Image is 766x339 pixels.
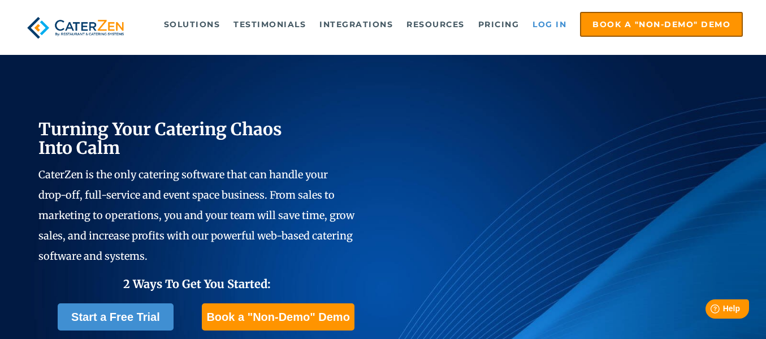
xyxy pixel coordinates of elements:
[123,277,271,291] span: 2 Ways To Get You Started:
[146,12,743,37] div: Navigation Menu
[23,12,128,44] img: caterzen
[473,13,525,36] a: Pricing
[228,13,311,36] a: Testimonials
[527,13,572,36] a: Log in
[202,303,354,331] a: Book a "Non-Demo" Demo
[38,118,282,158] span: Turning Your Catering Chaos Into Calm
[401,13,470,36] a: Resources
[158,13,226,36] a: Solutions
[58,303,174,331] a: Start a Free Trial
[665,295,754,327] iframe: Help widget launcher
[38,168,354,263] span: CaterZen is the only catering software that can handle your drop-off, full-service and event spac...
[314,13,399,36] a: Integrations
[580,12,743,37] a: Book a "Non-Demo" Demo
